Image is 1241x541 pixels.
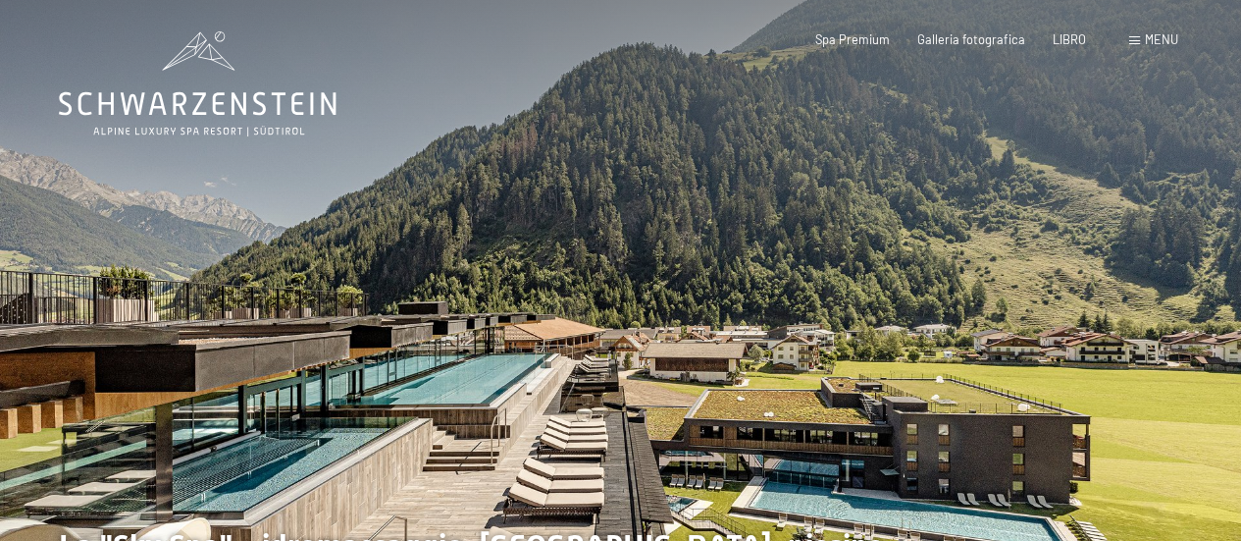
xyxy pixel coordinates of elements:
[815,31,890,47] a: Spa Premium
[1053,31,1086,47] a: LIBRO
[1145,31,1178,47] font: menu
[917,31,1025,47] a: Galleria fotografica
